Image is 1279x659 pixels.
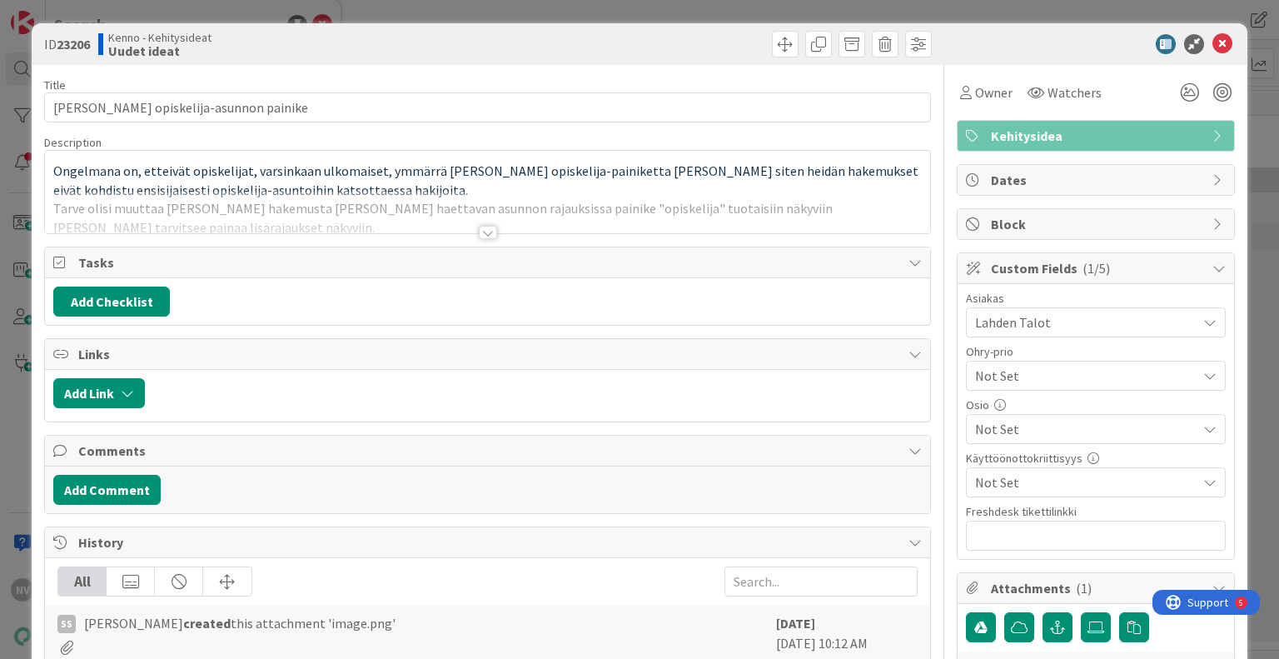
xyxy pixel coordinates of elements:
span: Dates [991,170,1204,190]
span: Kehitysidea [991,126,1204,146]
span: Not Set [975,364,1188,387]
div: SS [57,615,76,633]
span: Attachments [991,578,1204,598]
button: Add Checklist [53,287,170,317]
span: Not Set [975,472,1197,492]
b: 23206 [57,36,90,52]
input: type card name here... [44,92,930,122]
div: 5 [87,7,91,20]
span: Ongelmana on, etteivät opiskelijat, varsinkaan ulkomaiset, ymmärrä [PERSON_NAME] opiskelija-paini... [53,162,921,198]
div: Ohry-prio [966,346,1226,357]
button: Add Link [53,378,145,408]
span: ( 1 ) [1076,580,1092,597]
input: Search... [724,567,918,597]
span: [PERSON_NAME] this attachment 'image.png' [84,613,396,633]
div: [DATE] 10:12 AM [776,613,918,655]
span: Tasks [78,252,899,272]
span: ( 1/5 ) [1082,260,1110,277]
span: Links [78,344,899,364]
b: created [183,615,231,632]
b: Uudet ideat [108,44,212,57]
span: Lahden Talot [975,312,1197,332]
span: Owner [975,82,1013,102]
span: Watchers [1048,82,1102,102]
span: History [78,532,899,552]
button: Add Comment [53,475,161,505]
span: Not Set [975,419,1197,439]
span: Description [44,135,102,150]
span: Custom Fields [991,258,1204,278]
b: [DATE] [776,615,815,632]
div: Freshdesk tikettilinkki [966,506,1226,517]
span: Support [35,2,76,22]
span: Comments [78,441,899,461]
span: Block [991,214,1204,234]
span: ID [44,34,90,54]
div: Osio [966,399,1226,411]
span: Kenno - Kehitysideat [108,31,212,44]
div: Asiakas [966,292,1226,304]
label: Title [44,77,66,92]
div: Käyttöönottokriittisyys [966,452,1226,464]
div: All [58,567,107,596]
